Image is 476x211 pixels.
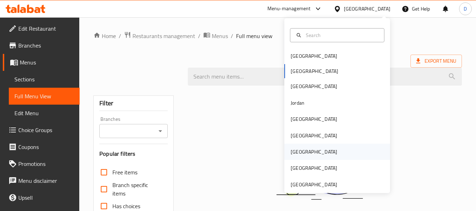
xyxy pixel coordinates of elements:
span: Promotions [18,160,74,168]
a: Restaurants management [124,31,195,41]
span: Upsell [18,193,74,202]
span: Branch specific items [112,181,162,198]
input: Search [303,31,380,39]
div: [GEOGRAPHIC_DATA] [291,132,337,139]
div: [GEOGRAPHIC_DATA] [291,115,337,123]
span: Restaurants management [132,32,195,40]
span: Menus [212,32,228,40]
button: Open [155,126,165,136]
span: Menu disclaimer [18,176,74,185]
a: Menus [203,31,228,41]
h3: Popular filters [99,150,167,158]
span: Edit Restaurant [18,24,74,33]
span: D [464,5,467,13]
span: Has choices [112,202,140,210]
span: Menus [20,58,74,67]
div: [GEOGRAPHIC_DATA] [344,5,390,13]
div: [GEOGRAPHIC_DATA] [291,52,337,60]
li: / [119,32,121,40]
span: Full Menu View [14,92,74,100]
li: / [231,32,233,40]
a: Branches [3,37,80,54]
a: Choice Groups [3,122,80,138]
span: Export Menu [416,57,456,66]
div: Filter [99,96,167,111]
a: Coupons [3,138,80,155]
a: Promotions [3,155,80,172]
a: Menus [3,54,80,71]
span: Export Menu [410,55,462,68]
div: [GEOGRAPHIC_DATA] [291,181,337,188]
div: [GEOGRAPHIC_DATA] [291,164,337,172]
span: Free items [112,168,137,176]
div: Menu-management [267,5,311,13]
div: [GEOGRAPHIC_DATA] [291,148,337,156]
nav: breadcrumb [93,31,462,41]
a: Menu disclaimer [3,172,80,189]
div: [GEOGRAPHIC_DATA] [291,82,337,90]
a: Full Menu View [9,88,80,105]
a: Upsell [3,189,80,206]
a: Edit Restaurant [3,20,80,37]
div: Jordan [291,99,304,107]
span: Branches [18,41,74,50]
a: Sections [9,71,80,88]
li: / [198,32,200,40]
a: Edit Menu [9,105,80,122]
a: Home [93,32,116,40]
span: Edit Menu [14,109,74,117]
span: Sections [14,75,74,83]
input: search [188,68,462,86]
span: Full menu view [236,32,272,40]
span: Coupons [18,143,74,151]
span: Choice Groups [18,126,74,134]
